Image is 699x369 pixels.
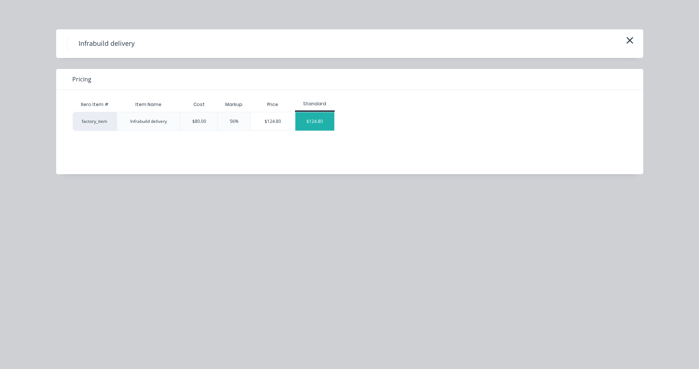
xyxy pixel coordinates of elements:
div: Cost [180,97,218,112]
div: $124.80 [251,112,295,131]
div: factory_item [73,112,117,131]
span: Pricing [72,75,91,84]
div: Markup [218,97,250,112]
div: $124.80 [295,112,335,131]
div: Infrabuild delivery [130,118,167,125]
div: Xero Item # [73,97,117,112]
div: $80.00 [192,118,206,125]
div: Item Name [130,95,167,114]
div: Standard [295,101,335,107]
div: 56% [230,118,239,125]
h4: Infrabuild delivery [67,37,146,51]
div: Price [250,97,295,112]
